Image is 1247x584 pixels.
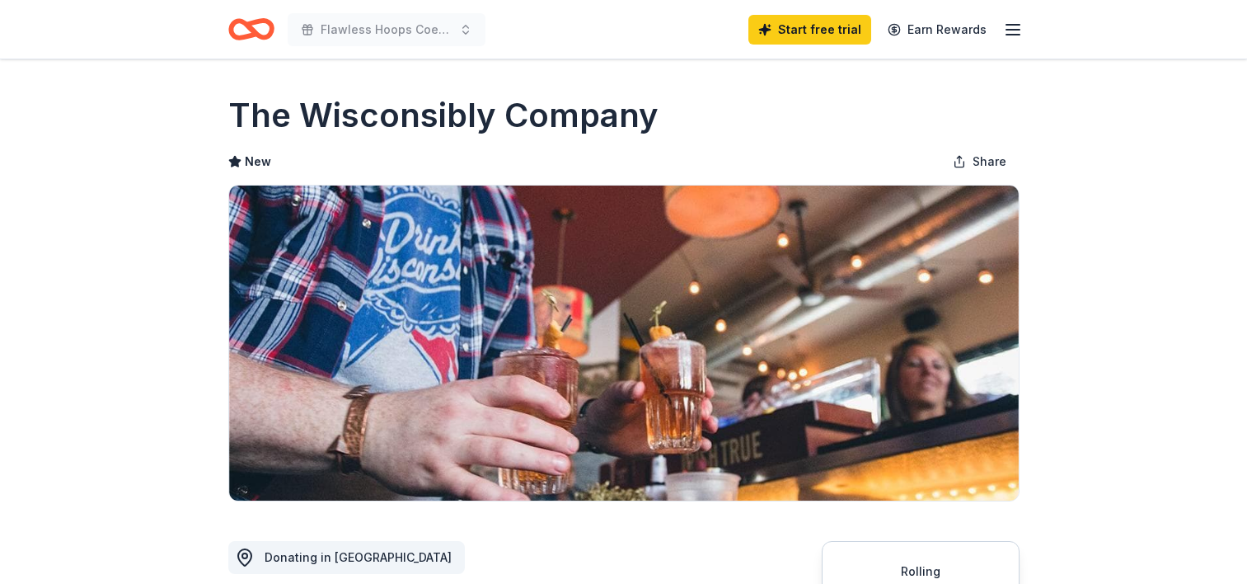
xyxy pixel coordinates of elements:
[973,152,1006,172] span: Share
[265,550,452,564] span: Donating in [GEOGRAPHIC_DATA]
[245,152,271,172] span: New
[288,13,485,46] button: Flawless Hoops Coed Youth League Opener
[940,145,1020,178] button: Share
[842,562,999,582] div: Rolling
[228,10,274,49] a: Home
[748,15,871,45] a: Start free trial
[321,20,452,40] span: Flawless Hoops Coed Youth League Opener
[228,92,659,139] h1: The Wisconsibly Company
[878,15,996,45] a: Earn Rewards
[229,186,1019,501] img: Image for The Wisconsibly Company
